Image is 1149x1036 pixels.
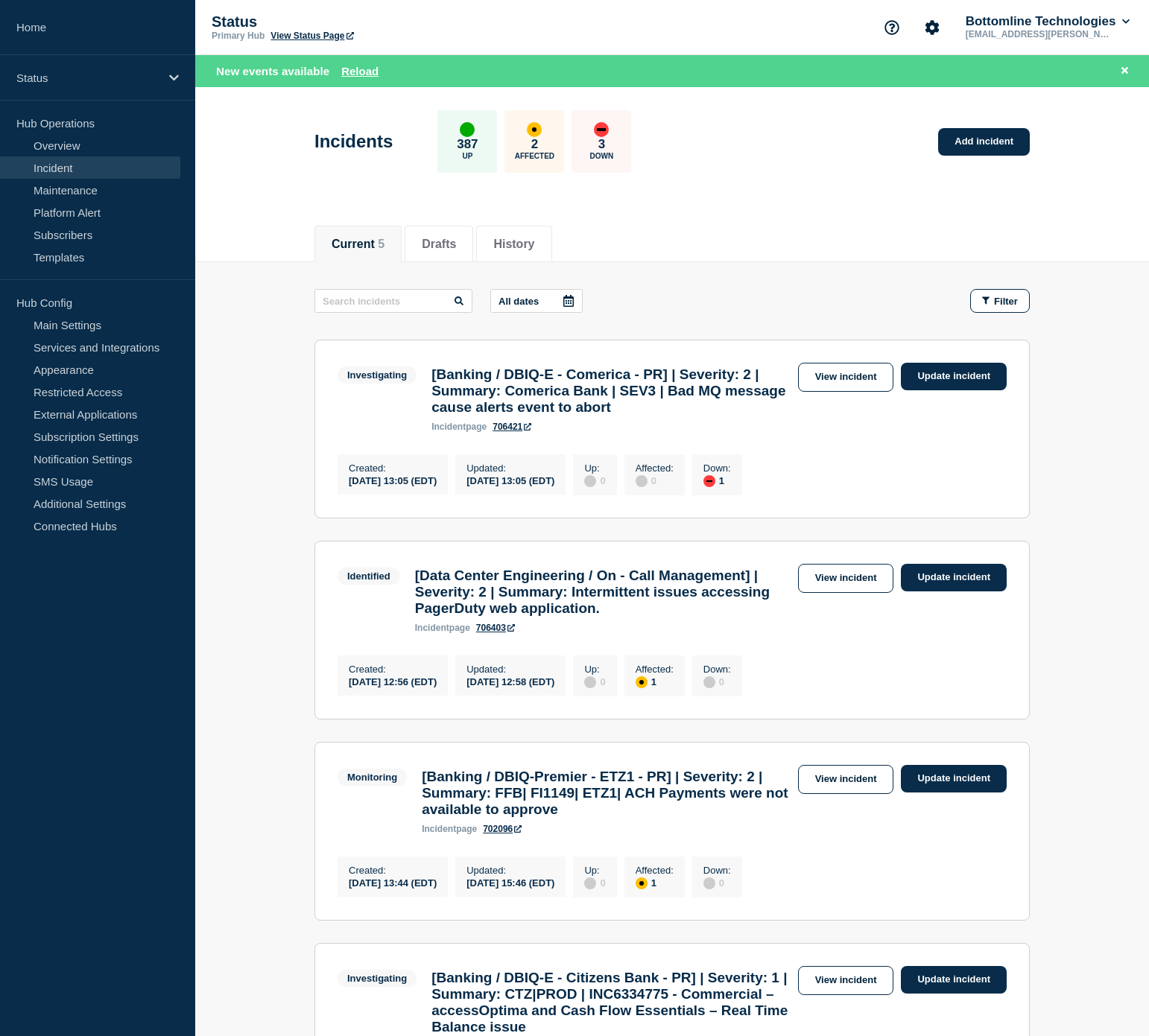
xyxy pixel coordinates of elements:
h3: [Banking / DBIQ-E - Comerica - PR] | Severity: 2 | Summary: Comerica Bank | SEV3 | Bad MQ message... [431,366,790,416]
p: Down [590,152,614,160]
h3: [Data Center Engineering / On - Call Management] | Severity: 2 | Summary: Intermittent issues acc... [415,568,791,617]
span: 5 [378,238,384,250]
div: 0 [636,474,674,487]
a: 706421 [493,422,531,432]
h3: [Banking / DBIQ-Premier - ETZ1 - PR] | Severity: 2 | Summary: FFB| FI1149| ETZ1| ACH Payments wer... [422,769,790,818]
p: 2 [531,137,538,152]
p: Affected [515,152,554,160]
a: View incident [798,363,894,392]
a: Add incident [938,128,1030,156]
p: 387 [457,137,478,152]
div: affected [636,877,648,889]
div: 1 [703,474,731,487]
p: Affected : [636,664,674,675]
button: Filter [970,289,1030,313]
p: Status [16,71,159,84]
input: Search incidents [314,289,472,313]
button: Drafts [422,238,456,251]
p: [EMAIL_ADDRESS][PERSON_NAME][DOMAIN_NAME] [963,29,1118,39]
p: page [422,824,477,834]
div: 0 [584,876,605,889]
div: disabled [636,475,648,487]
a: 702096 [483,824,522,834]
a: Update incident [901,564,1007,591]
p: Up : [584,664,605,675]
div: [DATE] 13:05 (EDT) [466,474,554,486]
div: up [460,122,475,137]
p: Affected : [636,463,674,474]
div: 0 [703,876,731,889]
div: 1 [636,675,674,688]
p: Created : [349,664,437,675]
span: Investigating [338,366,417,384]
div: 0 [584,474,605,487]
a: Update incident [901,966,1007,994]
a: View Status Page [270,31,353,41]
div: affected [636,676,648,688]
p: Primary Hub [212,31,265,41]
p: All dates [498,296,539,307]
p: Up [462,152,472,160]
p: Down : [703,865,731,876]
p: Down : [703,463,731,474]
div: [DATE] 12:58 (EDT) [466,675,554,687]
p: Up : [584,463,605,474]
div: disabled [584,676,596,688]
div: 0 [703,675,731,688]
button: Account settings [917,12,948,43]
p: Down : [703,664,731,675]
span: Identified [338,568,400,585]
div: 0 [584,675,605,688]
button: Bottomline Technologies [963,14,1133,29]
h3: [Banking / DBIQ-E - Citizens Bank - PR] | Severity: 1 | Summary: CTZ|PROD | INC6334775 - Commerci... [431,970,790,1035]
div: down [703,475,715,487]
p: Affected : [636,865,674,876]
a: Update incident [901,363,1007,390]
button: Support [876,12,908,43]
div: disabled [584,877,596,889]
button: All dates [490,289,583,313]
p: Up : [584,865,605,876]
a: Update incident [901,765,1007,792]
button: Reload [341,65,379,77]
span: incident [415,623,449,633]
span: Filter [994,296,1018,307]
div: [DATE] 13:05 (EDT) [349,474,437,486]
div: [DATE] 13:44 (EDT) [349,876,437,889]
p: 3 [598,137,605,152]
div: disabled [703,676,715,688]
button: History [493,238,534,251]
p: Updated : [466,865,554,876]
div: affected [527,122,542,137]
a: View incident [798,564,894,593]
div: down [594,122,609,137]
button: Current 5 [332,238,384,251]
p: Updated : [466,463,554,474]
p: page [415,623,470,633]
span: Monitoring [338,769,407,786]
p: Status [212,13,510,31]
div: 1 [636,876,674,889]
h1: Incidents [314,131,393,152]
a: View incident [798,966,894,995]
span: New events available [216,65,329,77]
span: incident [431,422,466,432]
a: 706403 [476,623,515,633]
p: Created : [349,463,437,474]
p: Created : [349,865,437,876]
p: page [431,422,487,432]
span: incident [422,824,456,834]
p: Updated : [466,664,554,675]
div: disabled [584,475,596,487]
a: View incident [798,765,894,794]
div: disabled [703,877,715,889]
div: [DATE] 15:46 (EDT) [466,876,554,889]
span: Investigating [338,970,417,987]
div: [DATE] 12:56 (EDT) [349,675,437,687]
